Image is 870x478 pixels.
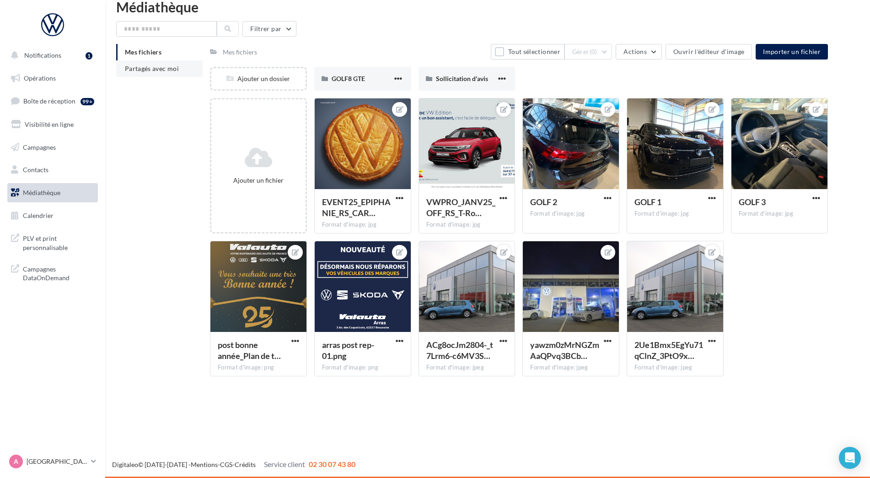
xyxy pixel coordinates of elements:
div: Format d'image: png [322,364,403,372]
a: Opérations [5,69,100,88]
div: Format d'image: jpg [739,210,820,218]
span: Actions [623,48,646,55]
div: Format d'image: jpeg [634,364,716,372]
button: Importer un fichier [756,44,828,60]
div: Open Intercom Messenger [839,447,861,469]
span: GOLF 1 [634,197,661,207]
a: Visibilité en ligne [5,115,100,134]
button: Actions [616,44,661,60]
a: Crédits [235,461,256,468]
div: Format d'image: jpg [530,210,612,218]
span: 02 30 07 43 80 [309,460,355,468]
span: EVENT25_EPIPHANIE_RS_CARRE_Galette [322,197,391,218]
a: Mentions [191,461,218,468]
p: [GEOGRAPHIC_DATA] [27,457,87,466]
span: © [DATE]-[DATE] - - - [112,461,355,468]
div: Ajouter un fichier [215,176,302,185]
div: 99+ [81,98,94,105]
span: GOLF8 GTE [332,75,365,82]
a: Digitaleo [112,461,138,468]
a: Contacts [5,160,100,179]
span: (0) [590,48,597,55]
button: Ouvrir l'éditeur d'image [666,44,752,60]
div: Format d'image: png [218,364,299,372]
a: A [GEOGRAPHIC_DATA] [7,453,98,470]
span: Campagnes DataOnDemand [23,263,94,282]
a: Médiathèque [5,183,100,202]
span: ACg8ocJm2804-_t7Lrm6-c6MV3S9JL-csEIGYU1G1kW_5yNNuRxaIaY [426,340,493,361]
button: Notifications 1 [5,46,96,65]
span: GOLF 2 [530,197,557,207]
span: PLV et print personnalisable [23,232,94,252]
a: Campagnes DataOnDemand [5,259,100,286]
span: Boîte de réception [23,97,75,105]
span: Mes fichiers [125,48,161,56]
span: Opérations [24,74,56,82]
span: Médiathèque [23,189,60,196]
span: post bonne année_Plan de travail 1-01.png [218,340,281,361]
span: Partagés avec moi [125,65,179,72]
div: Format d'image: jpeg [426,364,508,372]
span: Contacts [23,166,48,174]
a: Calendrier [5,206,100,225]
a: PLV et print personnalisable [5,228,100,255]
button: Gérer(0) [564,44,612,60]
span: 2Ue1Bmx5EgYu71qClnZ_3PtO9xND9oKpLXsOo5Fy3Nj5xsgGXCTfc4rpXTrAweiIzeZY4duT9gg4kiGJ=s0 [634,340,703,361]
span: Calendrier [23,212,54,219]
div: Format d'image: jpg [322,221,403,229]
div: Mes fichiers [223,48,257,57]
button: Filtrer par [242,21,296,37]
a: Campagnes [5,138,100,157]
span: Service client [264,460,305,468]
div: Format d'image: jpeg [530,364,612,372]
span: Importer un fichier [763,48,821,55]
span: Notifications [24,51,61,59]
span: GOLF 3 [739,197,766,207]
div: Format d'image: jpg [426,221,508,229]
span: Sollicitation d'avis [436,75,488,82]
a: CGS [220,461,232,468]
button: Tout sélectionner [491,44,564,60]
span: yawzm0zMrNGZmAaQPvq3BCbfbcLivYH778rLZcH_GxTO5UKvRQfq8L6D7MFiaP3CvQQPmCy8O3YVtkFt=s0 [530,340,599,361]
span: Campagnes [23,143,56,151]
span: arras post rep-01.png [322,340,374,361]
span: VWPRO_JANV25_OFF_RS_T-Roc_GMB [426,197,495,218]
div: Format d'image: jpg [634,210,716,218]
div: Ajouter un dossier [211,74,306,83]
span: A [14,457,18,466]
a: Boîte de réception99+ [5,91,100,111]
div: 1 [86,52,92,60]
span: Visibilité en ligne [25,120,74,128]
